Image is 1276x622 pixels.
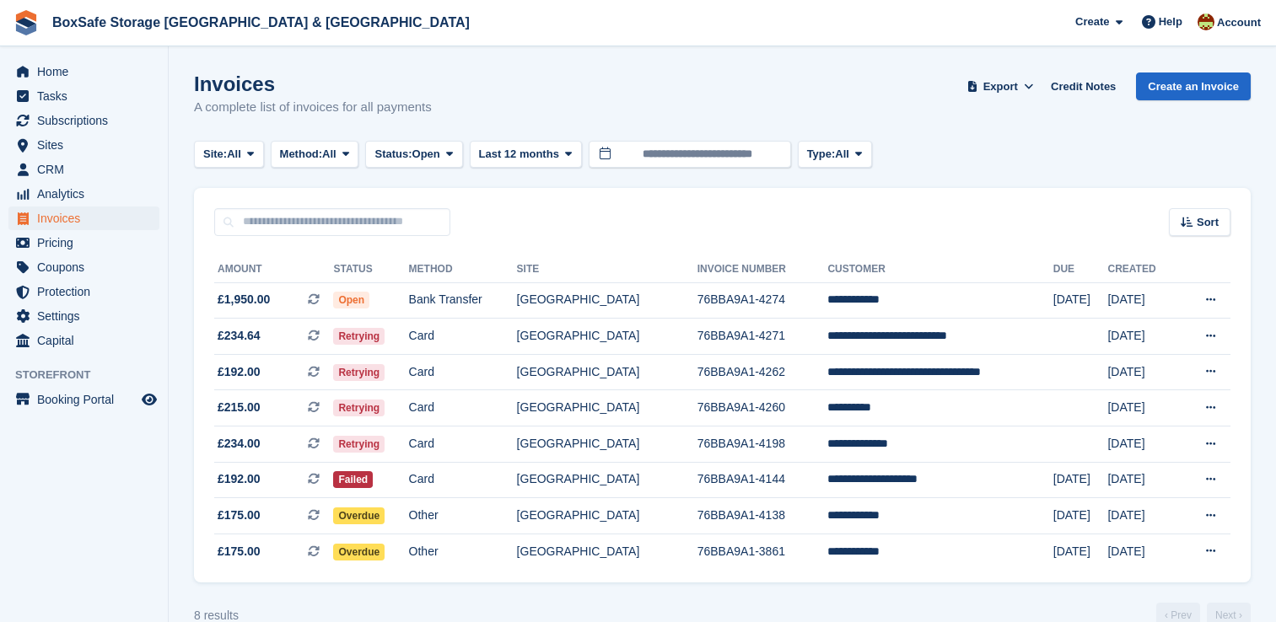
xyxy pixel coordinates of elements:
td: [DATE] [1107,282,1178,319]
span: Pricing [37,231,138,255]
td: [GEOGRAPHIC_DATA] [517,426,697,463]
span: £234.64 [218,327,261,345]
span: Booking Portal [37,388,138,411]
span: Retrying [333,328,385,345]
span: Status: [374,146,412,163]
img: Kim [1198,13,1214,30]
img: stora-icon-8386f47178a22dfd0bd8f6a31ec36ba5ce8667c1dd55bd0f319d3a0aa187defe.svg [13,10,39,35]
td: Bank Transfer [409,282,517,319]
td: [DATE] [1053,282,1108,319]
a: menu [8,158,159,181]
td: 76BBA9A1-4260 [697,390,828,426]
span: Coupons [37,255,138,279]
a: menu [8,206,159,230]
td: Other [409,534,517,569]
span: Help [1159,13,1182,30]
span: Protection [37,280,138,303]
span: Settings [37,304,138,328]
span: Analytics [37,182,138,206]
th: Site [517,256,697,283]
td: [DATE] [1107,462,1178,498]
a: menu [8,388,159,411]
p: A complete list of invoices for all payments [194,98,432,117]
span: Tasks [37,84,138,108]
td: [DATE] [1053,498,1108,534]
th: Due [1053,256,1108,283]
a: Create an Invoice [1136,72,1251,100]
td: Card [409,462,517,498]
span: Account [1217,14,1261,31]
span: Failed [333,471,373,488]
span: Retrying [333,436,385,453]
a: menu [8,231,159,255]
span: £192.00 [218,470,261,488]
span: Storefront [15,367,168,383]
span: Open [333,292,369,308]
td: [DATE] [1107,534,1178,569]
span: Method: [280,146,323,163]
span: £215.00 [218,399,261,416]
td: [GEOGRAPHIC_DATA] [517,282,697,319]
span: Invoices [37,206,138,230]
td: [DATE] [1107,354,1178,390]
h1: Invoices [194,72,432,95]
td: Card [409,319,517,355]
button: Site: All [194,141,264,169]
span: All [322,146,336,163]
td: [GEOGRAPHIC_DATA] [517,534,697,569]
th: Amount [214,256,333,283]
a: menu [8,255,159,279]
td: Card [409,354,517,390]
a: menu [8,60,159,83]
span: Last 12 months [479,146,559,163]
td: [DATE] [1107,319,1178,355]
td: 76BBA9A1-4274 [697,282,828,319]
span: £192.00 [218,363,261,381]
td: Card [409,390,517,426]
td: 76BBA9A1-4262 [697,354,828,390]
span: £175.00 [218,543,261,560]
td: [DATE] [1053,462,1108,498]
th: Customer [827,256,1053,283]
th: Created [1107,256,1178,283]
th: Method [409,256,517,283]
a: menu [8,109,159,132]
span: Open [412,146,440,163]
span: All [835,146,849,163]
a: Credit Notes [1044,72,1123,100]
td: [DATE] [1107,426,1178,463]
a: menu [8,280,159,303]
a: menu [8,304,159,328]
td: [GEOGRAPHIC_DATA] [517,390,697,426]
td: [GEOGRAPHIC_DATA] [517,319,697,355]
a: menu [8,182,159,206]
span: Export [983,78,1018,95]
span: Retrying [333,364,385,381]
a: menu [8,133,159,157]
span: £175.00 [218,507,261,524]
td: 76BBA9A1-3861 [697,534,828,569]
span: Home [37,60,138,83]
button: Type: All [798,141,872,169]
td: [DATE] [1053,534,1108,569]
span: Overdue [333,544,385,560]
td: [DATE] [1107,498,1178,534]
td: 76BBA9A1-4138 [697,498,828,534]
td: [GEOGRAPHIC_DATA] [517,354,697,390]
td: [GEOGRAPHIC_DATA] [517,498,697,534]
td: 76BBA9A1-4144 [697,462,828,498]
span: Site: [203,146,227,163]
span: All [227,146,241,163]
td: [GEOGRAPHIC_DATA] [517,462,697,498]
span: Overdue [333,507,385,524]
a: menu [8,329,159,352]
a: Preview store [139,389,159,410]
span: Create [1075,13,1109,30]
button: Method: All [271,141,359,169]
td: Card [409,426,517,463]
td: 76BBA9A1-4271 [697,319,828,355]
span: CRM [37,158,138,181]
span: Sites [37,133,138,157]
span: Retrying [333,399,385,416]
button: Last 12 months [470,141,582,169]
